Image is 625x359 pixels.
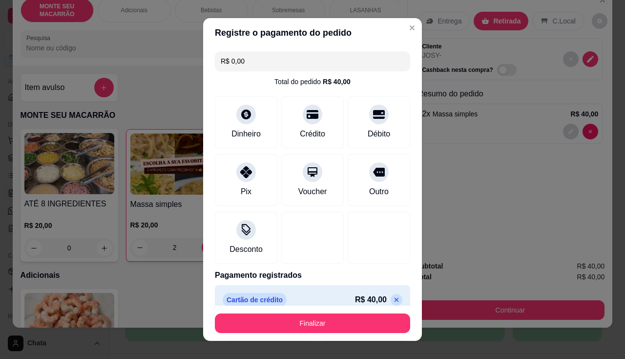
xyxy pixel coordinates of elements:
div: Total do pedido [274,77,351,87]
button: Finalizar [215,314,410,333]
div: Outro [369,186,389,198]
header: Registre o pagamento do pedido [203,18,422,47]
div: R$ 40,00 [323,77,351,87]
input: Ex.: hambúrguer de cordeiro [221,51,404,71]
p: Pagamento registrados [215,269,410,281]
button: Close [404,20,420,36]
div: Crédito [300,128,325,140]
p: R$ 40,00 [355,294,387,306]
div: Desconto [229,244,263,255]
div: Voucher [298,186,327,198]
div: Débito [368,128,390,140]
p: Cartão de crédito [223,293,287,307]
div: Dinheiro [231,128,261,140]
div: Pix [241,186,251,198]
